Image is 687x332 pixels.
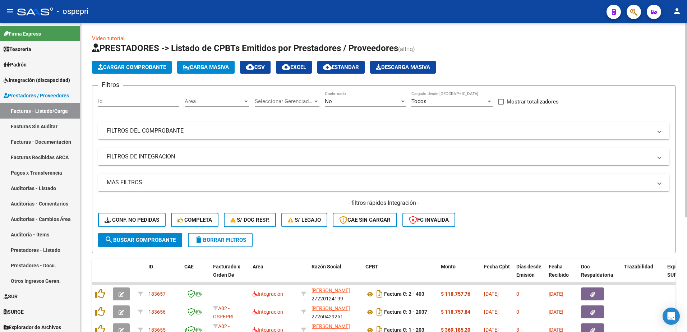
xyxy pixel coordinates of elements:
[325,98,332,105] span: No
[98,64,166,70] span: Cargar Comprobante
[276,61,312,74] button: EXCEL
[255,98,313,105] span: Seleccionar Gerenciador
[213,264,240,278] span: Facturado x Orden De
[516,309,519,315] span: 0
[384,309,427,315] strong: Factura C: 3 - 2037
[250,259,298,291] datatable-header-cell: Area
[375,288,384,300] i: Descargar documento
[98,80,123,90] h3: Filtros
[194,237,246,243] span: Borrar Filtros
[312,305,350,311] span: [PERSON_NAME]
[177,61,235,74] button: Carga Masiva
[253,309,283,315] span: Integración
[183,64,229,70] span: Carga Masiva
[98,174,669,191] mat-expansion-panel-header: MAS FILTROS
[171,213,218,227] button: Completa
[333,213,397,227] button: CAE SIN CARGAR
[4,92,69,100] span: Prestadores / Proveedores
[312,264,341,269] span: Razón Social
[213,305,234,319] span: A02 - OSPEPRI
[317,61,365,74] button: Estandar
[4,292,18,300] span: SUR
[365,264,378,269] span: CPBT
[184,264,194,269] span: CAE
[398,46,415,52] span: (alt+q)
[507,97,559,106] span: Mostrar totalizadores
[107,127,652,135] mat-panel-title: FILTROS DEL COMPROBANTE
[4,308,24,316] span: SURGE
[148,309,166,315] span: 183656
[370,61,436,74] button: Descarga Masiva
[384,291,424,297] strong: Factura C: 2 - 403
[409,217,449,223] span: FC Inválida
[105,237,176,243] span: Buscar Comprobante
[516,291,519,297] span: 0
[375,306,384,318] i: Descargar documento
[98,199,669,207] h4: - filtros rápidos Integración -
[312,286,360,301] div: 27220124199
[146,259,181,291] datatable-header-cell: ID
[105,235,113,244] mat-icon: search
[549,309,563,315] span: [DATE]
[282,64,306,70] span: EXCEL
[312,287,350,293] span: [PERSON_NAME]
[224,213,276,227] button: S/ Doc Resp.
[624,264,653,269] span: Trazabilidad
[441,309,470,315] strong: $ 118.757,84
[230,217,270,223] span: S/ Doc Resp.
[484,291,499,297] span: [DATE]
[309,259,363,291] datatable-header-cell: Razón Social
[107,153,652,161] mat-panel-title: FILTROS DE INTEGRACION
[323,63,332,71] mat-icon: cloud_download
[438,259,481,291] datatable-header-cell: Monto
[673,7,681,15] mat-icon: person
[210,259,250,291] datatable-header-cell: Facturado x Orden De
[441,291,470,297] strong: $ 118.757,76
[4,30,41,38] span: Firma Express
[253,264,263,269] span: Area
[92,43,398,53] span: PRESTADORES -> Listado de CPBTs Emitidos por Prestadores / Proveedores
[282,63,290,71] mat-icon: cloud_download
[253,291,283,297] span: Integración
[484,264,510,269] span: Fecha Cpbt
[181,259,210,291] datatable-header-cell: CAE
[281,213,327,227] button: S/ legajo
[581,264,613,278] span: Doc Respaldatoria
[513,259,546,291] datatable-header-cell: Días desde Emisión
[4,76,70,84] span: Integración (discapacidad)
[546,259,578,291] datatable-header-cell: Fecha Recibido
[339,217,391,223] span: CAE SIN CARGAR
[240,61,271,74] button: CSV
[105,217,159,223] span: Conf. no pedidas
[4,45,31,53] span: Tesorería
[57,4,88,19] span: - ospepri
[411,98,427,105] span: Todos
[185,98,243,105] span: Area
[188,233,253,247] button: Borrar Filtros
[549,264,569,278] span: Fecha Recibido
[107,179,652,186] mat-panel-title: MAS FILTROS
[98,233,182,247] button: Buscar Comprobante
[246,63,254,71] mat-icon: cloud_download
[288,217,321,223] span: S/ legajo
[4,323,61,331] span: Explorador de Archivos
[441,264,456,269] span: Monto
[621,259,664,291] datatable-header-cell: Trazabilidad
[663,308,680,325] div: Open Intercom Messenger
[578,259,621,291] datatable-header-cell: Doc Respaldatoria
[148,291,166,297] span: 183657
[484,309,499,315] span: [DATE]
[98,148,669,165] mat-expansion-panel-header: FILTROS DE INTEGRACION
[402,213,455,227] button: FC Inválida
[370,61,436,74] app-download-masive: Descarga masiva de comprobantes (adjuntos)
[98,213,166,227] button: Conf. no pedidas
[323,64,359,70] span: Estandar
[376,64,430,70] span: Descarga Masiva
[98,122,669,139] mat-expansion-panel-header: FILTROS DEL COMPROBANTE
[4,61,27,69] span: Padrón
[246,64,265,70] span: CSV
[481,259,513,291] datatable-header-cell: Fecha Cpbt
[312,304,360,319] div: 27260429251
[363,259,438,291] datatable-header-cell: CPBT
[194,235,203,244] mat-icon: delete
